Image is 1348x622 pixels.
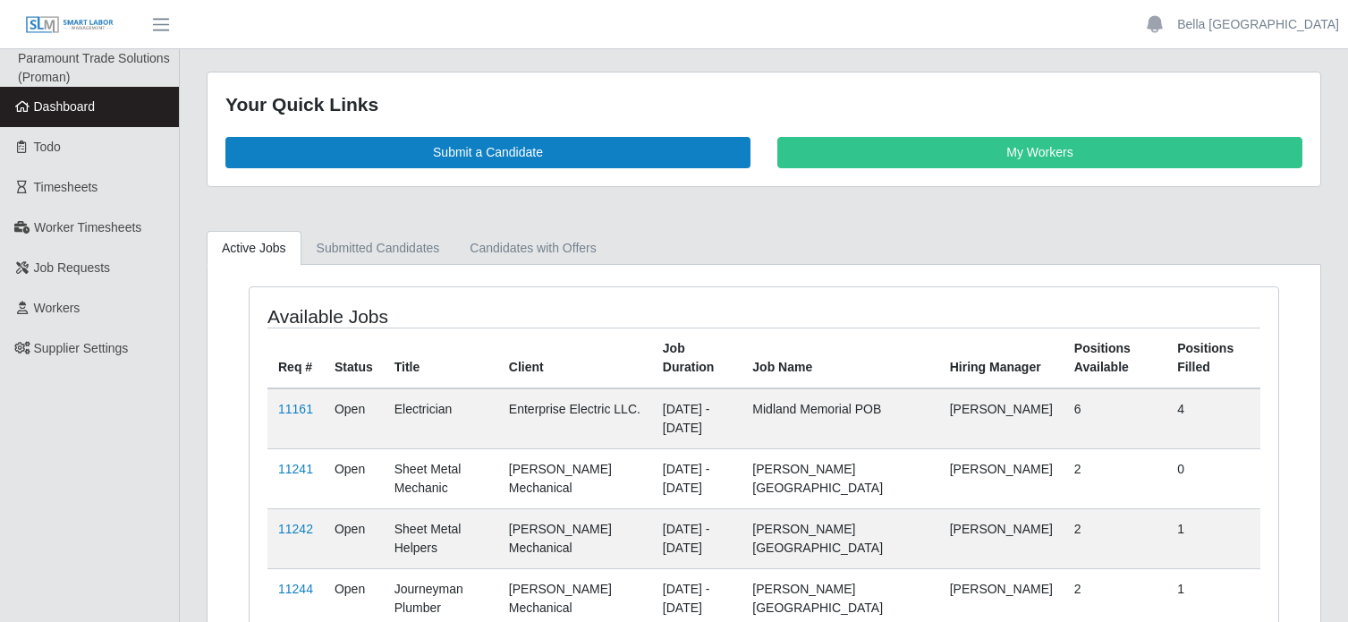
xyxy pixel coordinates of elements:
a: Active Jobs [207,231,301,266]
td: [PERSON_NAME] [939,388,1064,449]
th: Status [324,328,384,388]
td: [PERSON_NAME][GEOGRAPHIC_DATA] [742,508,938,568]
td: 4 [1166,388,1260,449]
td: [PERSON_NAME] [939,508,1064,568]
a: 11241 [278,462,313,476]
span: Supplier Settings [34,341,129,355]
span: Todo [34,140,61,154]
h4: Available Jobs [267,305,666,328]
div: Your Quick Links [225,90,1302,119]
td: 0 [1166,448,1260,508]
td: Enterprise Electric LLC. [498,388,652,449]
span: Workers [34,301,81,315]
td: Midland Memorial POB [742,388,938,449]
span: Paramount Trade Solutions (Proman) [18,51,170,84]
td: Electrician [384,388,498,449]
span: Worker Timesheets [34,220,141,234]
th: Client [498,328,652,388]
span: Dashboard [34,99,96,114]
a: Bella [GEOGRAPHIC_DATA] [1177,15,1339,34]
th: Positions Filled [1166,328,1260,388]
td: [PERSON_NAME] Mechanical [498,448,652,508]
td: Sheet Metal Mechanic [384,448,498,508]
td: Open [324,388,384,449]
td: Open [324,508,384,568]
span: Job Requests [34,260,111,275]
td: 2 [1064,448,1166,508]
td: [PERSON_NAME] [939,448,1064,508]
th: Positions Available [1064,328,1166,388]
th: Job Duration [652,328,742,388]
a: 11244 [278,582,313,596]
a: Candidates with Offers [454,231,611,266]
td: [DATE] - [DATE] [652,448,742,508]
a: My Workers [777,137,1302,168]
td: 6 [1064,388,1166,449]
img: SLM Logo [25,15,114,35]
th: Job Name [742,328,938,388]
span: Timesheets [34,180,98,194]
td: [DATE] - [DATE] [652,388,742,449]
td: [DATE] - [DATE] [652,508,742,568]
td: Open [324,448,384,508]
td: 2 [1064,508,1166,568]
th: Title [384,328,498,388]
th: Hiring Manager [939,328,1064,388]
td: Sheet Metal Helpers [384,508,498,568]
a: Submitted Candidates [301,231,455,266]
a: 11161 [278,402,313,416]
th: Req # [267,328,324,388]
td: 1 [1166,508,1260,568]
a: 11242 [278,522,313,536]
td: [PERSON_NAME] Mechanical [498,508,652,568]
a: Submit a Candidate [225,137,750,168]
td: [PERSON_NAME][GEOGRAPHIC_DATA] [742,448,938,508]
